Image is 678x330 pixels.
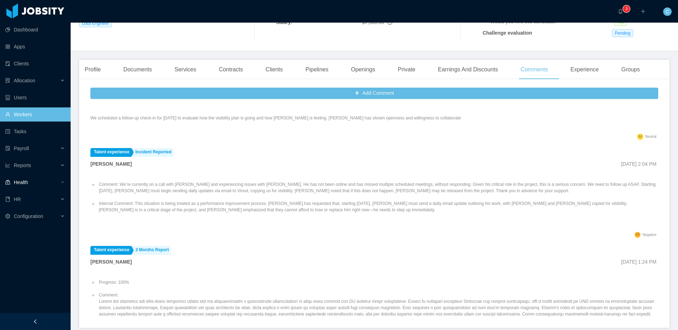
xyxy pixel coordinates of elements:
i: icon: solution [5,78,10,83]
span: Health [14,179,28,185]
a: icon: pie-chartDashboard [5,23,65,37]
a: Talent experience [90,246,131,255]
a: icon: userWorkers [5,107,65,122]
a: icon: appstoreApps [5,40,65,54]
span: Reports [14,163,31,168]
span: Allocation [14,78,35,83]
i: icon: medicine-box [5,180,10,185]
i: icon: setting [5,214,10,219]
i: icon: plus [641,9,646,14]
a: icon: profileTasks [5,124,65,139]
span: C [666,7,669,16]
a: Talent experience [90,148,131,157]
span: Configuration [14,213,43,219]
p: 3 [625,5,628,12]
i: icon: file-protect [5,146,10,151]
a: icon: auditClients [5,57,65,71]
sup: 3 [623,5,630,12]
i: icon: book [5,197,10,202]
span: Payroll [14,146,29,151]
i: icon: line-chart [5,163,10,168]
span: HR [14,196,21,202]
a: icon: robotUsers [5,90,65,105]
i: icon: bell [618,9,623,14]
